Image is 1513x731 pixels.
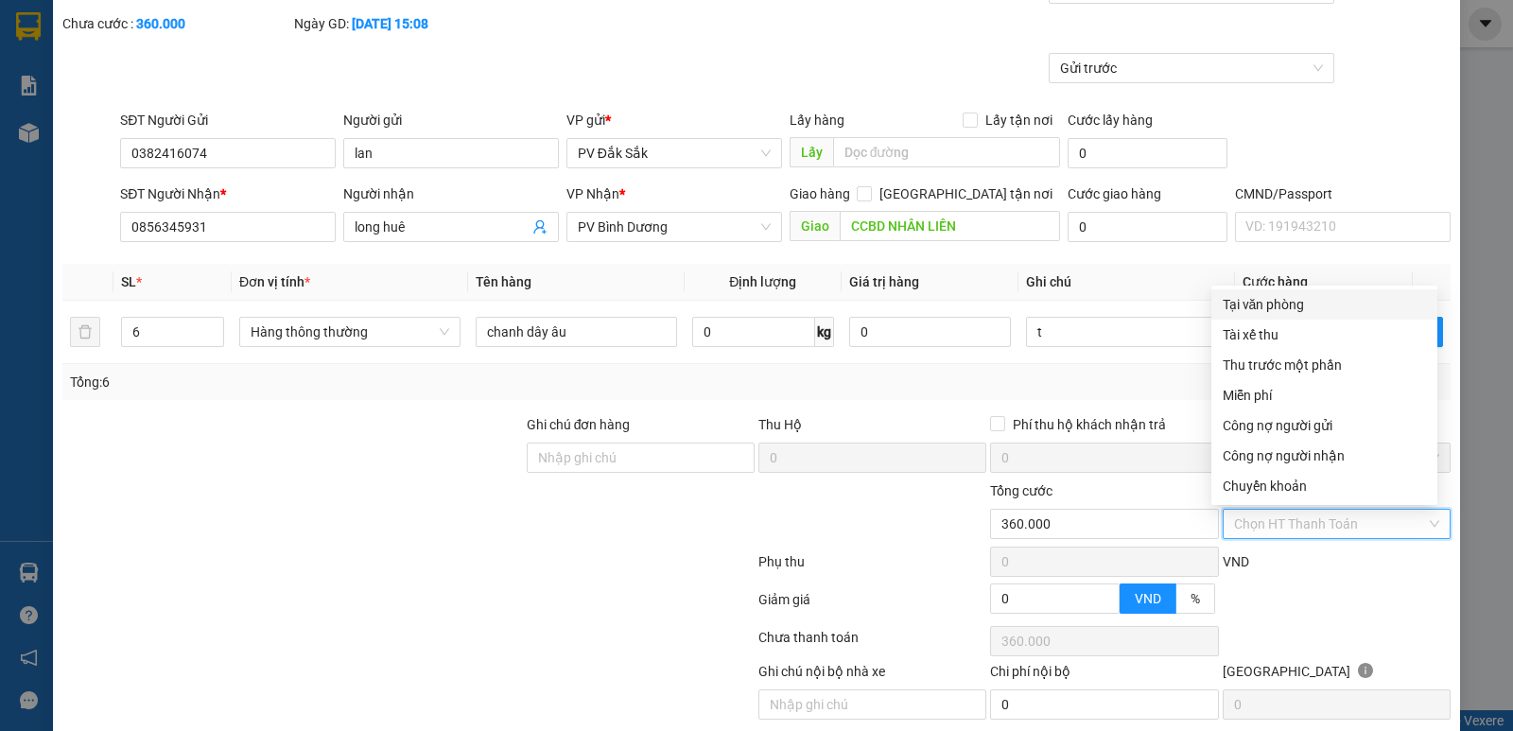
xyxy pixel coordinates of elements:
button: delete [70,317,100,347]
span: Tổng cước [990,483,1052,498]
span: PV Bình Dương [190,132,254,143]
span: Tên hàng [476,274,531,289]
input: Nhập ghi chú [758,689,986,720]
div: CMND/Passport [1235,183,1451,204]
input: Cước lấy hàng [1068,138,1227,168]
div: Cước gửi hàng sẽ được ghi vào công nợ của người nhận [1211,441,1437,471]
label: Ghi chú đơn hàng [527,417,631,432]
img: logo [19,43,43,90]
label: Cước giao hàng [1068,186,1161,201]
div: Giảm giá [756,589,988,622]
span: Giao hàng [790,186,850,201]
div: Người gửi [343,110,559,131]
span: Đơn vị tính [239,274,310,289]
span: Phí thu hộ khách nhận trả [1005,414,1174,435]
input: Ghi chú đơn hàng [527,443,755,473]
span: Lấy [790,137,833,167]
input: VD: Bàn, Ghế [476,317,677,347]
div: Tại văn phòng [1223,294,1426,315]
span: Chọn HT Thanh Toán [1234,510,1439,538]
div: Tài xế thu [1223,324,1426,345]
strong: BIÊN NHẬN GỬI HÀNG HOÁ [65,113,219,128]
span: Giao [790,211,840,241]
div: Ghi chú nội bộ nhà xe [758,661,986,689]
b: [DATE] 15:08 [352,16,428,31]
div: Chi phí nội bộ [990,661,1218,689]
div: Tổng: 6 [70,372,585,392]
div: Ngày GD: [294,13,522,34]
div: Công nợ người nhận [1223,445,1426,466]
span: Hàng thông thường [251,318,449,346]
span: % [1191,591,1200,606]
span: VP Nhận [566,186,619,201]
strong: CÔNG TY TNHH [GEOGRAPHIC_DATA] 214 QL13 - P.26 - Q.BÌNH THẠNH - TP HCM 1900888606 [49,30,153,101]
span: Thu Hộ [758,417,802,432]
input: Cước giao hàng [1068,212,1227,242]
b: 360.000 [136,16,185,31]
span: Gửi trước [1060,54,1324,82]
span: PV Bình Dương [578,213,771,241]
div: Chưa thanh toán [756,627,988,660]
div: Miễn phí [1223,385,1426,406]
span: Cước hàng [1243,274,1308,289]
span: PV Đắk Sắk [64,132,113,143]
input: Dọc đường [840,211,1061,241]
span: Lấy tận nơi [978,110,1060,131]
div: Chuyển khoản [1223,476,1426,496]
span: [GEOGRAPHIC_DATA] tận nơi [872,183,1060,204]
div: Phụ thu [756,551,988,584]
span: PV Đắk Sắk [578,139,771,167]
div: SĐT Người Nhận [120,183,336,204]
div: VP gửi [566,110,782,131]
input: Ghi Chú [1026,317,1227,347]
span: VND [1135,591,1161,606]
span: SL [121,274,136,289]
div: SĐT Người Gửi [120,110,336,131]
th: Ghi chú [1018,264,1235,301]
span: info-circle [1358,663,1373,678]
span: Định lượng [729,274,796,289]
span: user-add [532,219,548,235]
input: Dọc đường [833,137,1061,167]
span: Nơi gửi: [19,131,39,159]
div: Thu trước một phần [1223,355,1426,375]
span: VND [1223,554,1249,569]
div: Chưa cước : [62,13,290,34]
span: 15:08:55 [DATE] [180,85,267,99]
label: Cước lấy hàng [1068,113,1153,128]
div: Công nợ người gửi [1223,415,1426,436]
span: Lấy hàng [790,113,844,128]
span: kg [815,317,834,347]
span: DSA08250169 [182,71,267,85]
div: Cước gửi hàng sẽ được ghi vào công nợ của người gửi [1211,410,1437,441]
span: Giá trị hàng [849,274,919,289]
div: Người nhận [343,183,559,204]
span: Nơi nhận: [145,131,175,159]
div: [GEOGRAPHIC_DATA] [1223,661,1451,689]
